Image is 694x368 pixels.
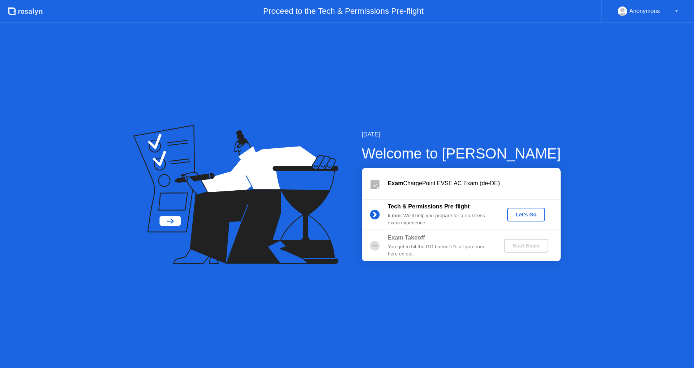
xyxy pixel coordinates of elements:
b: Exam [388,180,403,186]
div: You get to hit the GO button! It’s all you from here on out [388,243,492,258]
b: Exam Takeoff [388,234,425,241]
b: 5 min [388,213,401,218]
div: ▼ [675,7,678,16]
div: : We’ll help you prepare for a no-stress exam experience [388,212,492,227]
div: Let's Go [510,212,542,217]
div: Start Exam [507,243,545,249]
div: [DATE] [362,130,561,139]
div: ChargePoint EVSE AC Exam (de-DE) [388,179,561,188]
div: Anonymous [629,7,660,16]
b: Tech & Permissions Pre-flight [388,203,470,210]
button: Let's Go [507,208,545,221]
div: Welcome to [PERSON_NAME] [362,143,561,164]
button: Start Exam [504,239,548,253]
